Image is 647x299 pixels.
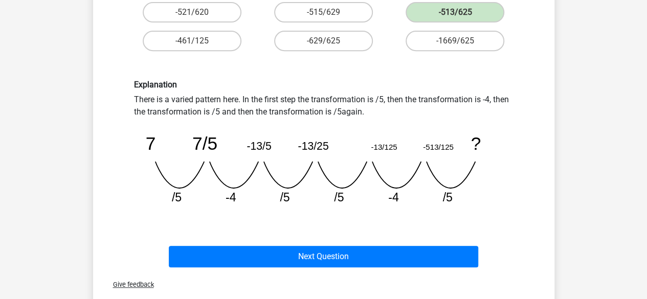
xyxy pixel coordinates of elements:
tspan: /5 [280,191,289,204]
tspan: -13/25 [298,140,328,152]
h6: Explanation [134,80,514,89]
tspan: -13/5 [247,140,271,152]
label: -1669/625 [406,31,504,51]
label: -629/625 [274,31,373,51]
label: -515/629 [274,2,373,22]
div: There is a varied pattern here. In the first step the transformation is /5, then the transformati... [126,80,521,213]
tspan: 7/5 [192,133,217,153]
button: Next Question [169,246,478,267]
tspan: -513/125 [423,143,454,151]
tspan: /5 [171,191,181,204]
label: -461/125 [143,31,241,51]
span: Give feedback [105,281,154,288]
tspan: 7 [145,133,155,153]
tspan: /5 [334,191,344,204]
label: -513/625 [406,2,504,22]
tspan: -13/125 [371,143,397,151]
label: -521/620 [143,2,241,22]
tspan: ? [471,133,481,153]
tspan: /5 [442,191,452,204]
tspan: -4 [388,191,399,204]
tspan: -4 [225,191,236,204]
